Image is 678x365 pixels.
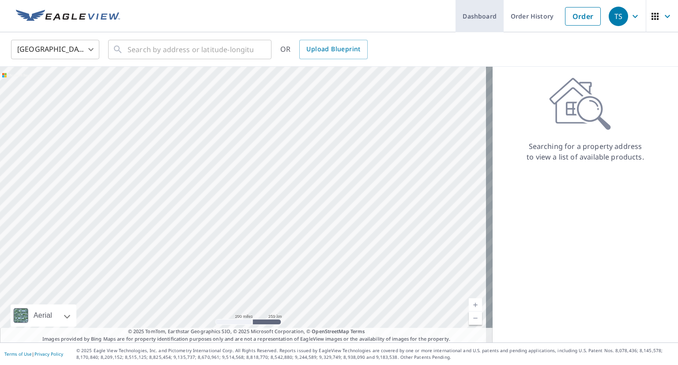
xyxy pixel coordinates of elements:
input: Search by address or latitude-longitude [128,37,253,62]
p: Searching for a property address to view a list of available products. [526,141,644,162]
a: Order [565,7,601,26]
div: Aerial [11,304,76,327]
div: OR [280,40,368,59]
a: Current Level 5, Zoom Out [469,312,482,325]
div: TS [609,7,628,26]
span: © 2025 TomTom, Earthstar Geographics SIO, © 2025 Microsoft Corporation, © [128,328,365,335]
a: Current Level 5, Zoom In [469,298,482,312]
p: © 2025 Eagle View Technologies, Inc. and Pictometry International Corp. All Rights Reserved. Repo... [76,347,674,361]
p: | [4,351,63,357]
div: [GEOGRAPHIC_DATA] [11,37,99,62]
a: Terms [350,328,365,335]
a: Upload Blueprint [299,40,367,59]
div: Aerial [31,304,55,327]
a: Terms of Use [4,351,32,357]
a: Privacy Policy [34,351,63,357]
a: OpenStreetMap [312,328,349,335]
img: EV Logo [16,10,120,23]
span: Upload Blueprint [306,44,360,55]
